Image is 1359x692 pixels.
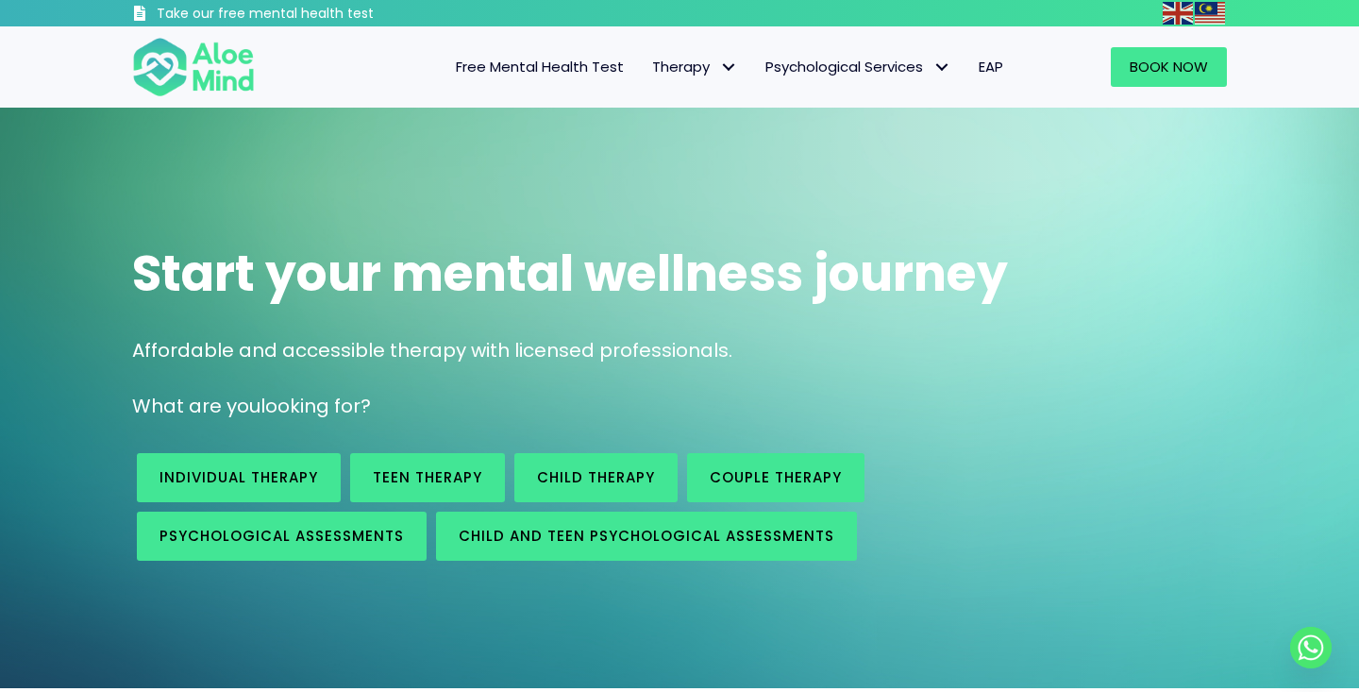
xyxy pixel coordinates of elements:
a: Couple therapy [687,453,864,502]
img: Aloe mind Logo [132,36,255,98]
p: Affordable and accessible therapy with licensed professionals. [132,337,1227,364]
a: Whatsapp [1290,627,1332,668]
span: Book Now [1130,57,1208,76]
a: Take our free mental health test [132,5,475,26]
a: TherapyTherapy: submenu [638,47,751,87]
span: Psychological Services [765,57,950,76]
a: Malay [1195,2,1227,24]
span: Therapy [652,57,737,76]
span: Couple therapy [710,467,842,487]
span: What are you [132,393,260,419]
a: Child and Teen Psychological assessments [436,512,857,561]
span: looking for? [260,393,371,419]
a: Free Mental Health Test [442,47,638,87]
a: Book Now [1111,47,1227,87]
a: Child Therapy [514,453,678,502]
a: Psychological assessments [137,512,427,561]
span: Psychological assessments [159,526,404,546]
a: Individual therapy [137,453,341,502]
span: Therapy: submenu [714,54,742,81]
span: Child Therapy [537,467,655,487]
span: Individual therapy [159,467,318,487]
span: Teen Therapy [373,467,482,487]
nav: Menu [279,47,1017,87]
span: Child and Teen Psychological assessments [459,526,834,546]
span: Start your mental wellness journey [132,239,1008,308]
a: Psychological ServicesPsychological Services: submenu [751,47,965,87]
img: en [1163,2,1193,25]
a: EAP [965,47,1017,87]
span: Psychological Services: submenu [928,54,955,81]
span: Free Mental Health Test [456,57,624,76]
h3: Take our free mental health test [157,5,475,24]
a: Teen Therapy [350,453,505,502]
a: English [1163,2,1195,24]
img: ms [1195,2,1225,25]
span: EAP [979,57,1003,76]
